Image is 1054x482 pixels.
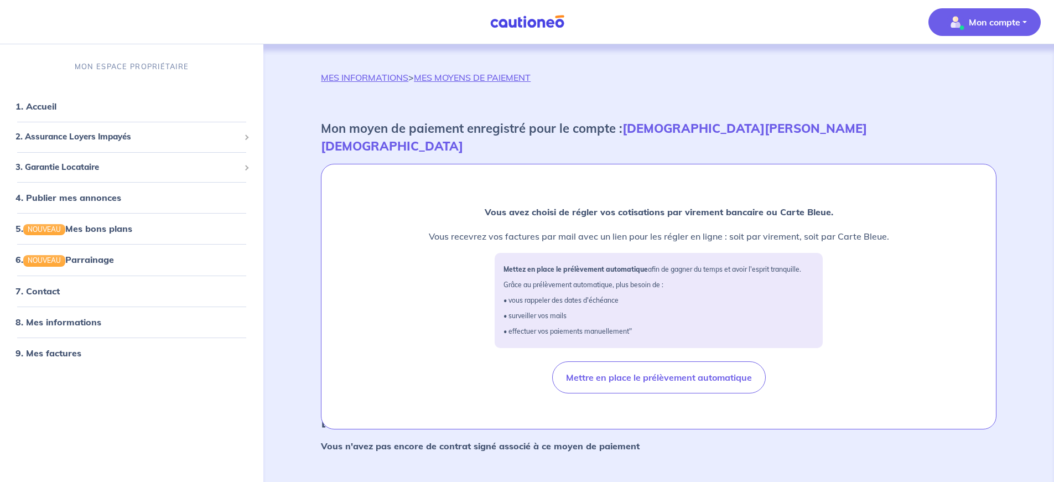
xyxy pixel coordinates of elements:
[15,286,60,297] a: 7. Contact
[4,248,259,271] div: 6.NOUVEAUParrainage
[928,8,1041,36] button: illu_account_valid_menu.svgMon compte
[15,223,132,234] a: 5.NOUVEAUMes bons plans
[321,120,996,155] p: Mon moyen de paiement enregistré pour le compte :
[15,254,114,265] a: 6.NOUVEAUParrainage
[15,101,56,112] a: 1. Accueil
[4,157,259,178] div: 3. Garantie Locataire
[969,15,1020,29] p: Mon compte
[429,229,889,244] p: Vous recevrez vos factures par mail avec un lien pour les régler en ligne : soit par virement, so...
[75,61,189,72] p: MON ESPACE PROPRIÉTAIRE
[15,317,101,328] a: 8. Mes informations
[15,192,121,203] a: 4. Publier mes annonces
[15,131,240,143] span: 2. Assurance Loyers Impayés
[947,13,964,31] img: illu_account_valid_menu.svg
[15,161,240,174] span: 3. Garantie Locataire
[503,262,814,339] p: afin de gagner du temps et avoir l'esprit tranquille. Grâce au prélèvement automatique, plus beso...
[321,413,674,428] strong: [PERSON_NAME] contrats associés à ce moyen de paiement
[4,95,259,117] div: 1. Accueil
[4,217,259,240] div: 5.NOUVEAUMes bons plans
[15,348,81,359] a: 9. Mes factures
[321,71,996,84] p: >
[414,72,531,83] a: MES MOYENS DE PAIEMENT
[4,186,259,209] div: 4. Publier mes annonces
[486,15,569,29] img: Cautioneo
[503,265,648,273] strong: Mettez en place le prélèvement automatique
[485,206,833,217] strong: Vous avez choisi de régler vos cotisations par virement bancaire ou Carte Bleue.
[4,126,259,148] div: 2. Assurance Loyers Impayés
[321,72,408,83] a: MES INFORMATIONS
[4,280,259,302] div: 7. Contact
[4,342,259,364] div: 9. Mes factures
[552,361,766,393] button: Mettre en place le prélèvement automatique
[4,311,259,333] div: 8. Mes informations
[321,440,640,452] strong: Vous n'avez pas encore de contrat signé associé à ce moyen de paiement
